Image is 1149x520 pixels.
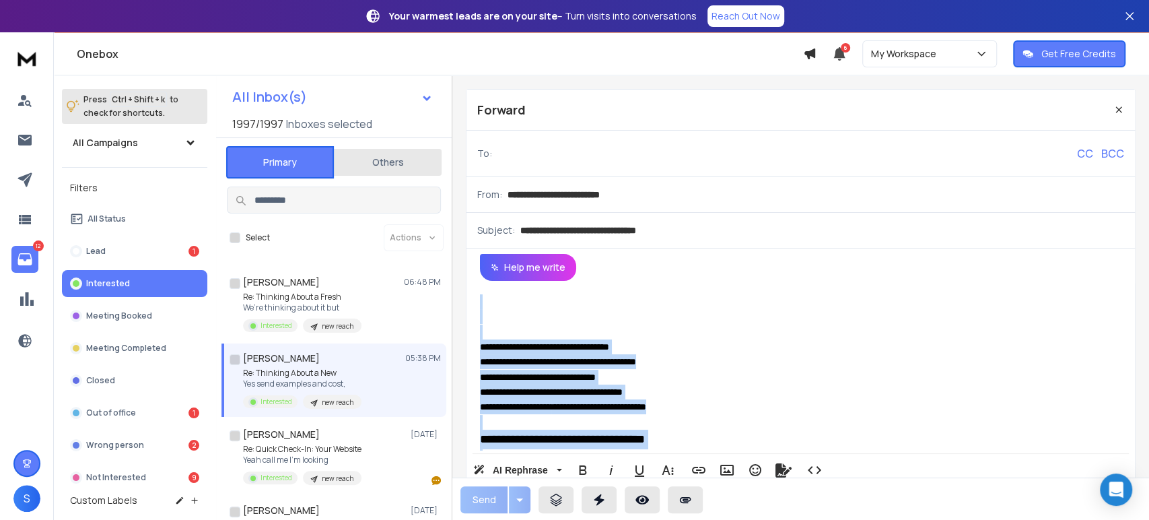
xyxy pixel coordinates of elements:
[570,457,596,484] button: Bold (Ctrl+B)
[389,9,697,23] p: – Turn visits into conversations
[477,147,492,160] p: To:
[405,353,441,364] p: 05:38 PM
[77,46,803,62] h1: Onebox
[62,367,207,394] button: Closed
[477,224,515,237] p: Subject:
[86,278,130,289] p: Interested
[802,457,827,484] button: Code View
[62,270,207,297] button: Interested
[73,136,138,150] h1: All Campaigns
[243,444,361,455] p: Re: Quick Check-In: Your Website
[334,148,442,177] button: Others
[286,116,372,132] h3: Inboxes selected
[62,399,207,426] button: Out of office1
[1041,47,1116,61] p: Get Free Credits
[1077,145,1093,162] p: CC
[477,188,502,201] p: From:
[243,455,361,465] p: Yeah call me I’m looking
[13,485,40,512] button: S
[86,408,136,418] p: Out of office
[62,129,207,156] button: All Campaigns
[62,178,207,197] h3: Filters
[627,457,652,484] button: Underline (Ctrl+U)
[711,9,780,23] p: Reach Out Now
[742,457,768,484] button: Emoticons
[86,311,152,321] p: Meeting Booked
[477,100,526,119] p: Forward
[1013,40,1125,67] button: Get Free Credits
[260,397,292,407] p: Interested
[243,275,320,289] h1: [PERSON_NAME]
[62,432,207,459] button: Wrong person2
[62,302,207,329] button: Meeting Booked
[83,93,178,120] p: Press to check for shortcuts.
[480,254,576,281] button: Help me write
[841,43,850,53] span: 6
[226,146,334,178] button: Primary
[232,116,283,132] span: 1997 / 1997
[686,457,711,484] button: Insert Link (Ctrl+K)
[188,472,199,483] div: 9
[246,232,270,243] label: Select
[260,321,292,331] p: Interested
[86,343,166,354] p: Meeting Completed
[490,465,551,476] span: AI Rephrase
[33,240,44,251] p: 12
[871,47,942,61] p: My Workspace
[86,440,144,451] p: Wrong person
[598,457,624,484] button: Italic (Ctrl+I)
[655,457,681,484] button: More Text
[221,84,444,110] button: All Inbox(s)
[243,368,361,379] p: Re: Thinking About a New
[13,46,40,71] img: logo
[62,464,207,491] button: Not Interested9
[188,408,199,418] div: 1
[62,205,207,232] button: All Status
[707,5,784,27] a: Reach Out Now
[243,292,361,302] p: Re: Thinking About a Fresh
[322,474,353,484] p: new reach
[322,397,353,408] p: new reach
[243,379,361,389] p: Yes send examples and cost,
[110,92,167,107] span: Ctrl + Shift + k
[714,457,740,484] button: Insert Image (Ctrl+P)
[243,428,320,441] h1: [PERSON_NAME]
[471,457,565,484] button: AI Rephrase
[411,429,441,440] p: [DATE]
[260,473,292,483] p: Interested
[232,90,307,104] h1: All Inbox(s)
[243,504,320,517] h1: [PERSON_NAME]
[86,246,106,257] p: Lead
[188,440,199,451] div: 2
[389,9,557,22] strong: Your warmest leads are on your site
[322,321,353,331] p: new reach
[243,352,320,365] h1: [PERSON_NAME]
[88,214,126,224] p: All Status
[411,505,441,516] p: [DATE]
[70,494,137,507] h3: Custom Labels
[1100,474,1132,506] div: Open Intercom Messenger
[188,246,199,257] div: 1
[771,457,796,484] button: Signature
[11,246,38,273] a: 12
[86,375,115,386] p: Closed
[243,302,361,313] p: We’re thinking about it but
[86,472,146,483] p: Not Interested
[62,335,207,362] button: Meeting Completed
[404,277,441,288] p: 06:48 PM
[62,238,207,265] button: Lead1
[1101,145,1124,162] p: BCC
